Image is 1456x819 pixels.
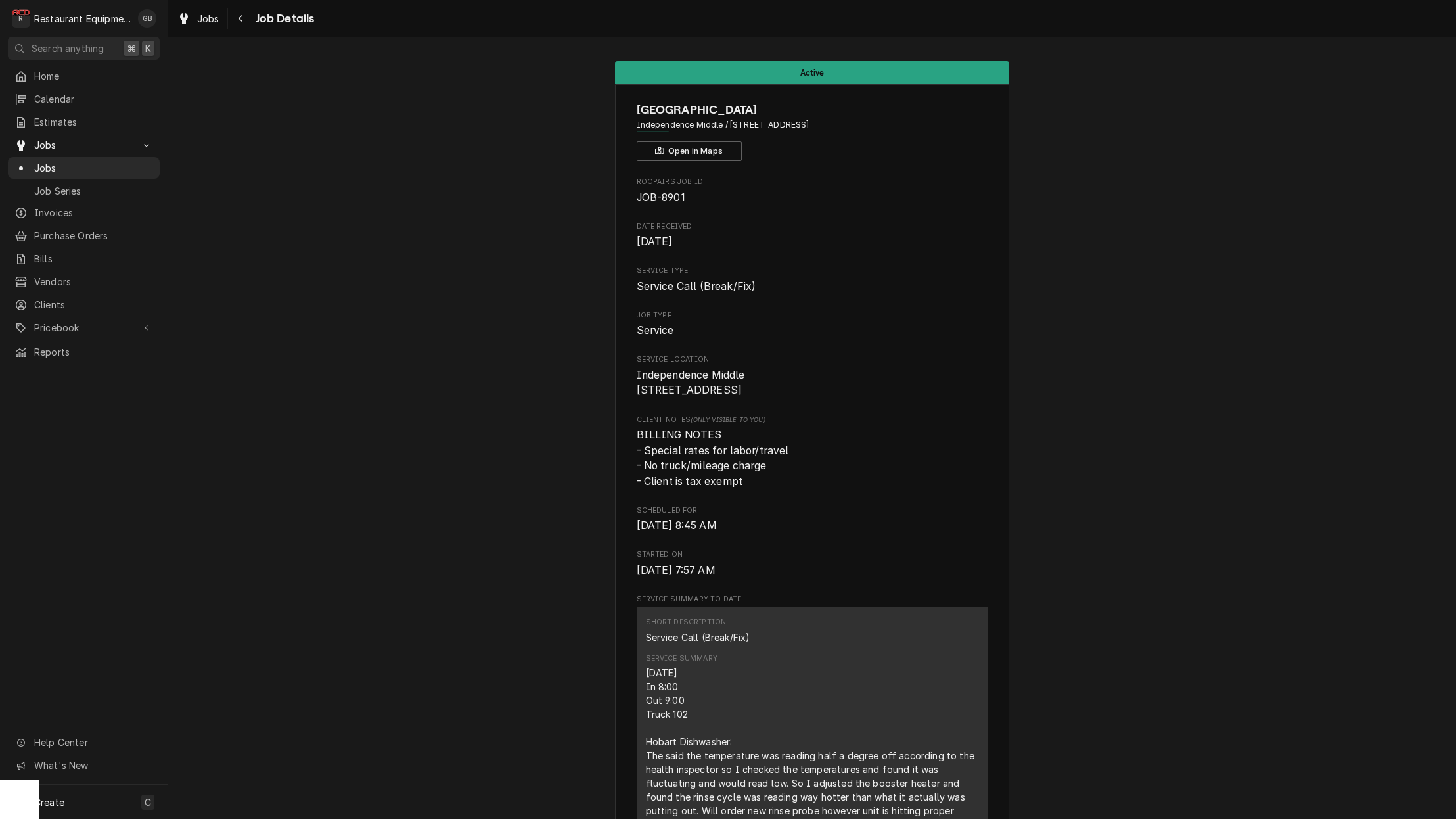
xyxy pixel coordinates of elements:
[8,294,160,316] a: Clients
[34,321,133,335] span: Pricebook
[637,429,789,488] span: BILLING NOTES - Special rates for labor/travel - No truck/mileage charge - Client is tax exempt
[197,12,219,26] span: Jobs
[138,9,156,28] div: Gary Beaver's Avatar
[34,345,153,359] span: Reports
[637,518,988,534] span: Scheduled For
[691,416,765,423] span: (Only Visible to You)
[637,222,988,232] span: Date Received
[12,9,30,28] div: Restaurant Equipment Diagnostics's Avatar
[637,550,988,560] span: Started On
[8,111,160,133] a: Estimates
[8,732,160,753] a: Go to Help Center
[637,354,988,365] span: Service Location
[34,138,133,152] span: Jobs
[12,9,30,28] div: R
[637,119,988,131] span: Address
[637,369,745,397] span: Independence Middle [STREET_ADDRESS]
[637,415,988,490] div: [object Object]
[145,41,151,55] span: K
[145,795,151,809] span: C
[637,354,988,398] div: Service Location
[615,61,1009,84] div: Status
[637,280,756,292] span: Service Call (Break/Fix)
[8,157,160,179] a: Jobs
[637,222,988,250] div: Date Received
[32,41,104,55] span: Search anything
[637,505,988,516] span: Scheduled For
[637,310,988,339] div: Job Type
[138,9,156,28] div: GB
[8,37,160,60] button: Search anything⌘K
[637,234,988,250] span: Date Received
[172,8,225,30] a: Jobs
[34,12,131,26] div: Restaurant Equipment Diagnostics
[637,563,988,578] span: Started On
[637,505,988,534] div: Scheduled For
[34,252,153,266] span: Bills
[637,141,742,161] button: Open in Maps
[34,92,153,106] span: Calendar
[8,248,160,269] a: Bills
[34,161,153,175] span: Jobs
[34,275,153,289] span: Vendors
[637,235,673,248] span: [DATE]
[34,759,152,772] span: What's New
[637,177,988,205] div: Roopairs Job ID
[8,202,160,223] a: Invoices
[8,180,160,202] a: Job Series
[34,69,153,83] span: Home
[34,206,153,220] span: Invoices
[8,134,160,156] a: Go to Jobs
[34,115,153,129] span: Estimates
[637,367,988,398] span: Service Location
[637,101,988,119] span: Name
[637,266,988,294] div: Service Type
[646,653,717,664] div: Service Summary
[8,341,160,363] a: Reports
[8,225,160,246] a: Purchase Orders
[8,755,160,776] a: Go to What's New
[637,279,988,294] span: Service Type
[34,736,152,749] span: Help Center
[646,617,727,628] div: Short Description
[637,564,716,576] span: [DATE] 7:57 AM
[252,10,315,28] span: Job Details
[637,550,988,578] div: Started On
[646,630,750,644] div: Service Call (Break/Fix)
[637,415,988,425] span: Client Notes
[637,177,988,187] span: Roopairs Job ID
[34,229,153,243] span: Purchase Orders
[637,101,988,161] div: Client Information
[637,190,988,206] span: Roopairs Job ID
[127,41,136,55] span: ⌘
[637,594,988,605] span: Service Summary To Date
[800,68,825,77] span: Active
[637,266,988,276] span: Service Type
[34,298,153,312] span: Clients
[637,427,988,490] span: [object Object]
[34,184,153,198] span: Job Series
[637,191,685,204] span: JOB-8901
[637,324,674,337] span: Service
[8,88,160,110] a: Calendar
[637,519,717,532] span: [DATE] 8:45 AM
[8,271,160,292] a: Vendors
[637,323,988,339] span: Job Type
[637,310,988,321] span: Job Type
[231,8,252,29] button: Navigate back
[8,317,160,339] a: Go to Pricebook
[34,797,64,808] span: Create
[8,65,160,87] a: Home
